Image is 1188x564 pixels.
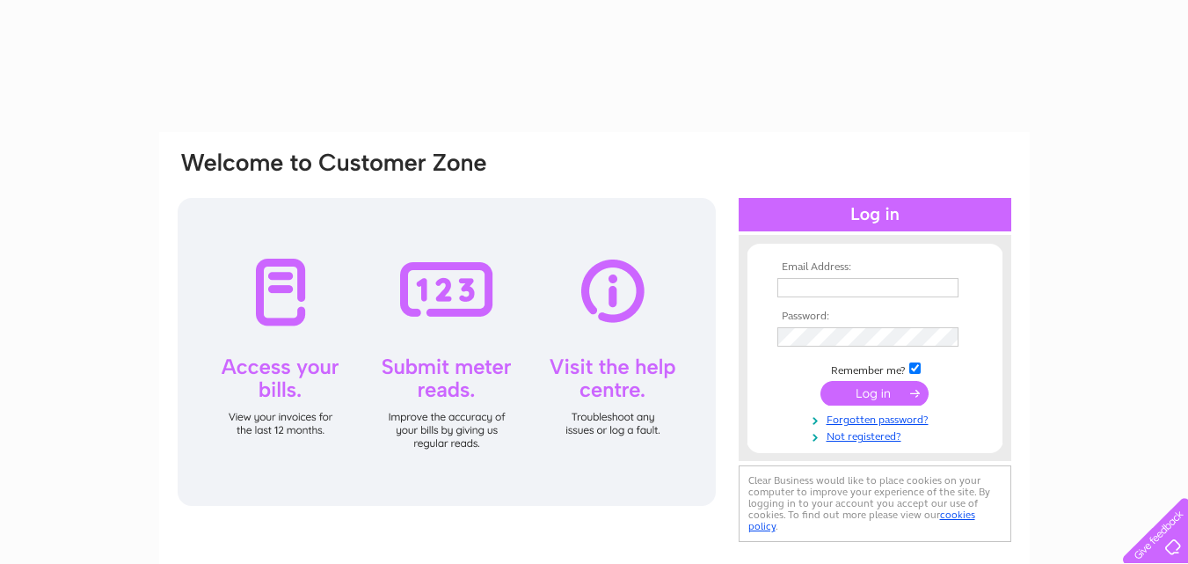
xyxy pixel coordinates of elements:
[773,311,977,323] th: Password:
[739,465,1011,542] div: Clear Business would like to place cookies on your computer to improve your experience of the sit...
[777,427,977,443] a: Not registered?
[773,261,977,274] th: Email Address:
[748,509,975,532] a: cookies policy
[820,381,929,406] input: Submit
[773,360,977,377] td: Remember me?
[777,410,977,427] a: Forgotten password?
